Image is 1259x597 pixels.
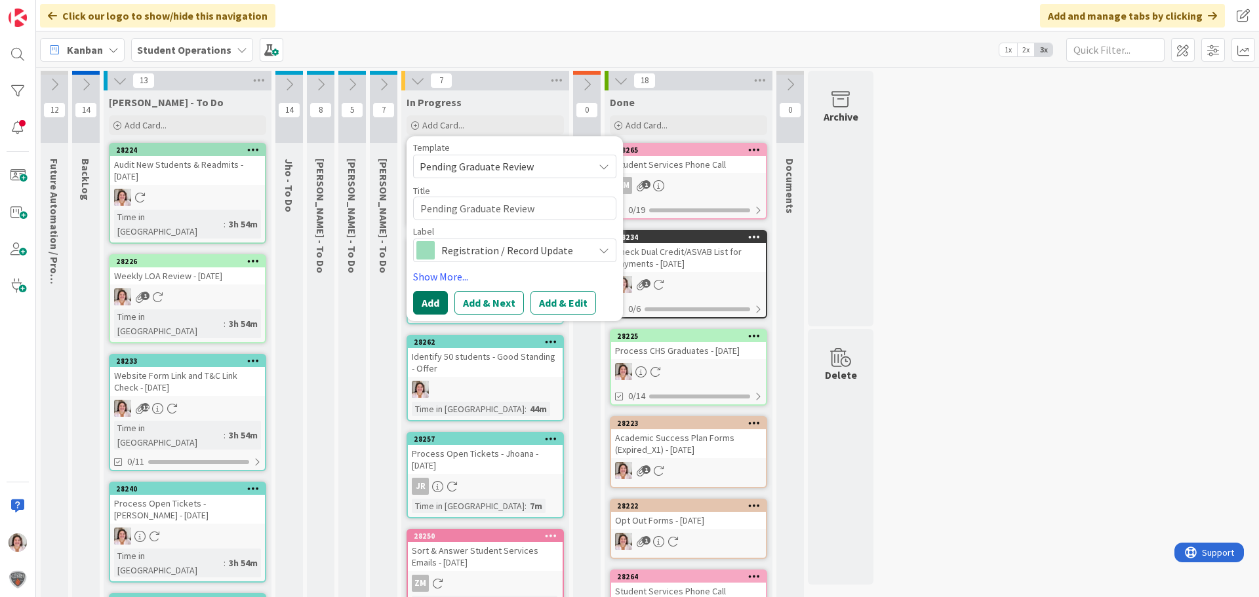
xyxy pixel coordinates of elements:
div: Weekly LOA Review - [DATE] [110,267,265,284]
div: 28265Student Services Phone Call [611,144,766,173]
img: EW [615,363,632,380]
div: 28264 [617,572,766,581]
a: 28240Process Open Tickets - [PERSON_NAME] - [DATE]EWTime in [GEOGRAPHIC_DATA]:3h 54m [109,482,266,583]
div: 28224Audit New Students & Readmits - [DATE] [110,144,265,185]
div: Process CHS Graduates - [DATE] [611,342,766,359]
div: Website Form Link and T&C Link Check - [DATE] [110,367,265,396]
img: avatar [9,570,27,588]
div: Student Services Phone Call [611,156,766,173]
div: 28223 [611,417,766,429]
img: EW [114,528,131,545]
b: Student Operations [137,43,231,56]
div: 28226Weekly LOA Review - [DATE] [110,256,265,284]
div: ZM [412,575,429,592]
div: Process Open Tickets - Jhoana - [DATE] [408,445,563,474]
div: Process Open Tickets - [PERSON_NAME] - [DATE] [110,495,265,524]
span: Add Card... [422,119,464,131]
div: 28262Identify 50 students - Good Standing - Offer [408,336,563,377]
div: 28222 [617,501,766,510]
span: 0/11 [127,455,144,469]
button: Add & Edit [530,291,596,315]
a: 28262Identify 50 students - Good Standing - OfferEWTime in [GEOGRAPHIC_DATA]:44m [407,335,564,421]
img: EW [615,462,632,479]
span: : [224,556,226,570]
img: EW [9,533,27,552]
div: 28234 [611,231,766,243]
div: 28262 [408,336,563,348]
div: EW [110,400,265,417]
div: Delete [825,367,857,383]
span: Done [610,96,635,109]
span: : [224,428,226,442]
span: 0/19 [628,203,645,217]
div: 28264 [611,571,766,583]
div: EW [611,363,766,380]
a: 28223Academic Success Plan Forms (Expired_X1) - [DATE]EW [610,416,767,488]
label: Title [413,185,430,197]
div: 28225 [611,330,766,342]
div: 28234Check Dual Credit/ASVAB List for Payments - [DATE] [611,231,766,272]
span: : [224,317,226,331]
div: 28234 [617,233,766,242]
img: EW [114,189,131,206]
span: 0 [779,102,801,118]
div: Time in [GEOGRAPHIC_DATA] [114,210,224,239]
div: 28257Process Open Tickets - Jhoana - [DATE] [408,433,563,474]
span: Jho - To Do [283,159,296,212]
textarea: Pending Graduate Review [413,197,616,220]
span: Pending Graduate Review [420,158,584,175]
span: : [525,499,527,513]
span: Label [413,227,434,236]
div: JR [408,478,563,495]
span: Zaida - To Do [314,159,327,273]
div: Time in [GEOGRAPHIC_DATA] [114,549,224,577]
span: Support [28,2,60,18]
div: 28225 [617,332,766,341]
a: 28234Check Dual Credit/ASVAB List for Payments - [DATE]EW0/6 [610,230,767,318]
div: 28225Process CHS Graduates - [DATE] [611,330,766,359]
div: EW [408,381,563,398]
div: Time in [GEOGRAPHIC_DATA] [412,402,525,416]
a: Show More... [413,269,616,284]
span: Amanda - To Do [377,159,390,273]
div: 28265 [617,145,766,155]
div: 3h 54m [226,556,261,570]
div: 28226 [110,256,265,267]
a: 28257Process Open Tickets - Jhoana - [DATE]JRTime in [GEOGRAPHIC_DATA]:7m [407,432,564,518]
span: Template [413,143,450,152]
div: 28233 [116,356,265,366]
span: Eric - To Do [346,159,359,273]
span: In Progress [407,96,462,109]
span: 5 [341,102,363,118]
span: 1 [642,180,650,189]
div: 28224 [116,145,265,155]
div: JR [412,478,429,495]
button: Add & Next [454,291,524,315]
div: ZM [611,177,766,194]
span: 1 [642,536,650,545]
span: Add Card... [626,119,668,131]
img: EW [412,381,429,398]
div: Sort & Answer Student Services Emails - [DATE] [408,542,563,571]
a: 28224Audit New Students & Readmits - [DATE]EWTime in [GEOGRAPHIC_DATA]:3h 54m [109,143,266,244]
span: 0/14 [628,389,645,403]
div: ZM [408,575,563,592]
span: 18 [633,73,656,88]
div: ZM [615,177,632,194]
div: 28250 [414,531,563,541]
span: 13 [132,73,155,88]
div: Opt Out Forms - [DATE] [611,512,766,529]
span: Future Automation / Process Building [48,159,61,337]
div: EW [611,462,766,479]
span: BackLog [79,159,92,201]
img: EW [615,276,632,293]
div: Time in [GEOGRAPHIC_DATA] [412,499,525,513]
div: 7m [527,499,546,513]
img: EW [114,288,131,305]
div: Identify 50 students - Good Standing - Offer [408,348,563,377]
div: 28222Opt Out Forms - [DATE] [611,500,766,529]
div: 44m [527,402,550,416]
a: 28225Process CHS Graduates - [DATE]EW0/14 [610,329,767,406]
span: Emilie - To Do [109,96,224,109]
span: 7 [430,73,452,88]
